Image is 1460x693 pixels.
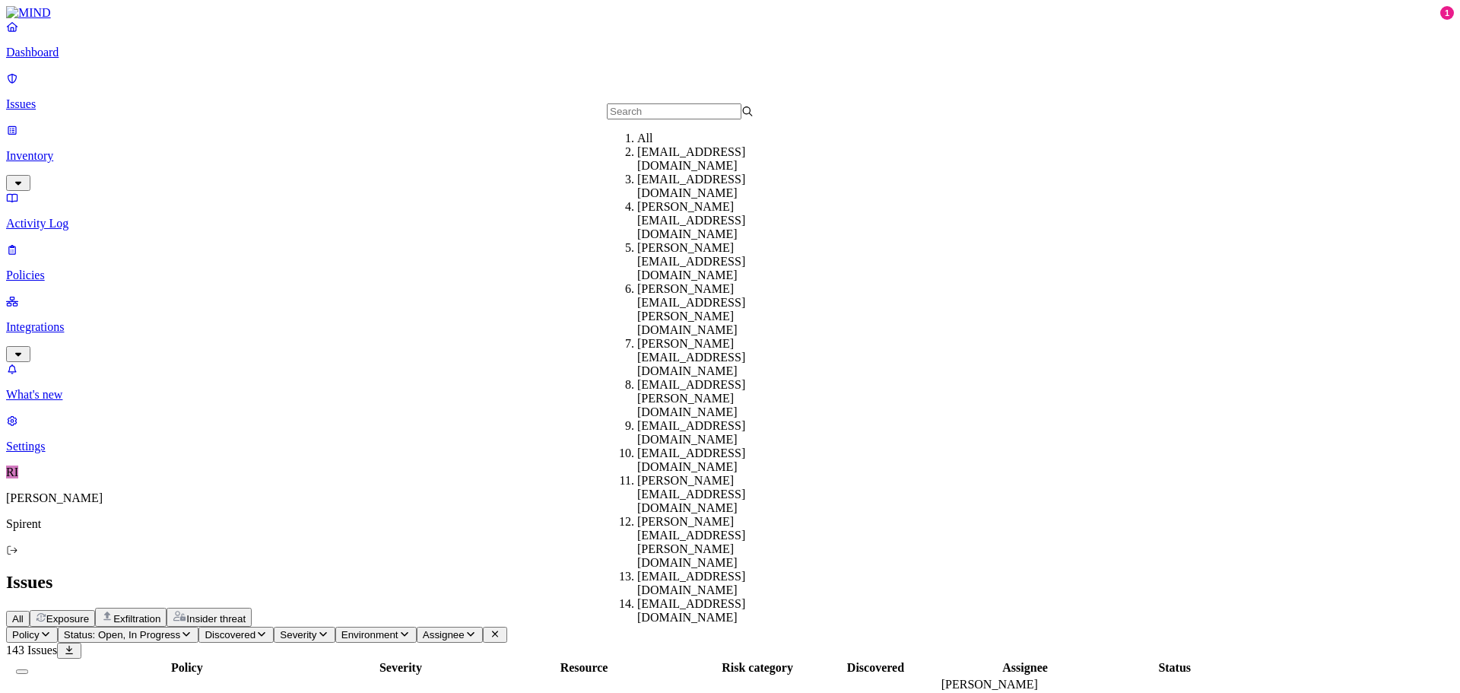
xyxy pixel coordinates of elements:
[637,241,784,282] div: [PERSON_NAME][EMAIL_ADDRESS][DOMAIN_NAME]
[6,320,1454,334] p: Integrations
[637,173,784,200] div: [EMAIL_ADDRESS][DOMAIN_NAME]
[637,447,784,474] div: [EMAIL_ADDRESS][DOMAIN_NAME]
[6,149,1454,163] p: Inventory
[6,414,1454,453] a: Settings
[423,629,465,641] span: Assignee
[341,629,398,641] span: Environment
[16,669,28,674] button: Select all
[205,629,255,641] span: Discovered
[1440,6,1454,20] div: 1
[6,123,1454,189] a: Inventory
[6,6,51,20] img: MIND
[637,597,784,625] div: [EMAIL_ADDRESS][DOMAIN_NAME]
[6,294,1454,360] a: Integrations
[64,629,180,641] span: Status: Open, In Progress
[6,191,1454,230] a: Activity Log
[6,491,1454,505] p: [PERSON_NAME]
[46,613,89,625] span: Exposure
[941,661,1109,675] div: Assignee
[6,572,1454,593] h2: Issues
[6,388,1454,402] p: What's new
[813,661,938,675] div: Discovered
[637,570,784,597] div: [EMAIL_ADDRESS][DOMAIN_NAME]
[12,613,24,625] span: All
[6,72,1454,111] a: Issues
[466,661,702,675] div: Resource
[6,6,1454,20] a: MIND
[12,629,40,641] span: Policy
[113,613,160,625] span: Exfiltration
[6,517,1454,531] p: Spirent
[705,661,810,675] div: Risk category
[637,337,784,378] div: [PERSON_NAME][EMAIL_ADDRESS][DOMAIN_NAME]
[186,613,246,625] span: Insider threat
[637,378,784,419] div: [EMAIL_ADDRESS][PERSON_NAME][DOMAIN_NAME]
[6,644,57,656] span: 143 Issues
[6,362,1454,402] a: What's new
[280,629,316,641] span: Severity
[6,243,1454,282] a: Policies
[637,145,784,173] div: [EMAIL_ADDRESS][DOMAIN_NAME]
[6,269,1454,282] p: Policies
[6,466,18,478] span: RI
[637,474,784,515] div: [PERSON_NAME][EMAIL_ADDRESS][DOMAIN_NAME]
[6,97,1454,111] p: Issues
[637,515,784,570] div: [PERSON_NAME][EMAIL_ADDRESS][PERSON_NAME][DOMAIN_NAME]
[637,419,784,447] div: [EMAIL_ADDRESS][DOMAIN_NAME]
[637,200,784,241] div: [PERSON_NAME][EMAIL_ADDRESS][DOMAIN_NAME]
[6,217,1454,230] p: Activity Log
[637,282,784,337] div: [PERSON_NAME][EMAIL_ADDRESS][PERSON_NAME][DOMAIN_NAME]
[607,103,741,119] input: Search
[338,661,463,675] div: Severity
[39,661,335,675] div: Policy
[637,132,784,145] div: All
[6,46,1454,59] p: Dashboard
[1112,661,1237,675] div: Status
[6,440,1454,453] p: Settings
[6,20,1454,59] a: Dashboard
